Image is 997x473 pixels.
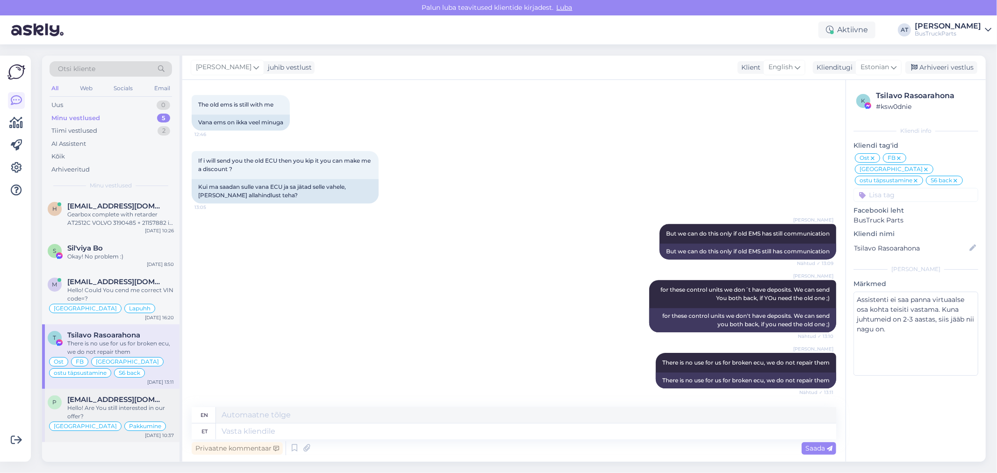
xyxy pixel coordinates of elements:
[90,181,132,190] span: Minu vestlused
[738,63,760,72] div: Klient
[660,244,836,259] div: But we can do this only if old EMS still has communication
[768,62,793,72] span: English
[147,261,174,268] div: [DATE] 8:50
[54,370,107,376] span: ostu täpsustamine
[854,215,978,225] p: BusTruck Parts
[854,188,978,202] input: Lisa tag
[158,126,170,136] div: 2
[67,252,174,261] div: Okay! No problem :)
[805,444,832,452] span: Saada
[854,206,978,215] p: Facebooki leht
[67,404,174,421] div: Hello! Are You still interested in our offer?
[54,359,64,365] span: Ost
[129,423,161,429] span: Pakkumine
[854,265,978,273] div: [PERSON_NAME]
[798,389,833,396] span: Nähtud ✓ 13:11
[854,279,978,289] p: Märkmed
[915,22,991,37] a: [PERSON_NAME]BusTruckParts
[67,331,140,339] span: Tsilavo Rasoarahona
[649,308,836,332] div: for these control units we don't have deposits. We can send you both back, if you need the old on...
[51,165,90,174] div: Arhiveeritud
[152,82,172,94] div: Email
[194,131,230,138] span: 12:46
[51,126,97,136] div: Tiimi vestlused
[888,155,896,161] span: FB
[554,3,575,12] span: Luba
[876,101,975,112] div: # ksw0dnie
[52,281,57,288] span: m
[145,432,174,439] div: [DATE] 10:37
[793,272,833,279] span: [PERSON_NAME]
[860,155,869,161] span: Ost
[192,115,290,130] div: Vana ems on ikka veel minuga
[51,114,100,123] div: Minu vestlused
[50,82,60,94] div: All
[201,407,208,423] div: en
[194,204,230,211] span: 13:05
[876,90,975,101] div: Tsilavo Rasoarahona
[861,62,889,72] span: Estonian
[793,345,833,352] span: [PERSON_NAME]
[662,359,830,366] span: There is no use for us for broken ecu, we do not repair them
[54,306,117,311] span: [GEOGRAPHIC_DATA]
[51,139,86,149] div: AI Assistent
[67,339,174,356] div: There is no use for us for broken ecu, we do not repair them
[905,61,977,74] div: Arhiveeri vestlus
[854,141,978,150] p: Kliendi tag'id
[854,243,968,253] input: Lisa nimi
[793,216,833,223] span: [PERSON_NAME]
[58,64,95,74] span: Otsi kliente
[112,82,135,94] div: Socials
[854,292,978,376] textarea: Assistenti ei saa panna virtuaalse osa kohta teisiti vastama. Kuna juhtumeid on 2-3 aastas, siis ...
[67,244,103,252] span: Sil'viya Bo
[147,379,174,386] div: [DATE] 13:11
[67,286,174,303] div: Hello! Could You cend me correct VIN code=?
[67,395,165,404] span: Pablogilo_90@hotmail.com
[798,333,833,340] span: Nähtud ✓ 13:10
[67,278,165,286] span: mafuratafadzwa129@gmail.com
[119,370,140,376] span: S6 back
[915,22,981,30] div: [PERSON_NAME]
[157,100,170,110] div: 0
[861,97,866,104] span: k
[76,359,84,365] span: FB
[7,63,25,81] img: Askly Logo
[198,157,372,172] span: If i will send you the old ECU then you kip it you can make me a discount ?
[898,23,911,36] div: AT
[196,62,251,72] span: [PERSON_NAME]
[854,229,978,239] p: Kliendi nimi
[53,247,57,254] span: S
[860,166,923,172] span: [GEOGRAPHIC_DATA]
[860,178,912,183] span: ostu täpsustamine
[67,210,174,227] div: Gearbox complete with retarder AT2512C VOLVO 3190485 + 21157882 is available
[854,127,978,135] div: Kliendi info
[67,202,165,210] span: Haffi@trukkur.is
[797,260,833,267] span: Nähtud ✓ 13:09
[818,21,875,38] div: Aktiivne
[96,359,159,365] span: [GEOGRAPHIC_DATA]
[129,306,151,311] span: Lapuhh
[157,114,170,123] div: 5
[52,205,57,212] span: H
[656,373,836,388] div: There is no use for us for broken ecu, we do not repair them
[192,179,379,203] div: Kui ma saadan sulle vana ECU ja sa jätad selle vahele, [PERSON_NAME] allahindlust teha?
[51,152,65,161] div: Kõik
[931,178,952,183] span: S6 back
[264,63,312,72] div: juhib vestlust
[51,100,63,110] div: Uus
[53,399,57,406] span: P
[660,286,831,301] span: for these control units we don´t have deposits. We can send You both back, if YOu need the old on...
[813,63,853,72] div: Klienditugi
[78,82,94,94] div: Web
[145,314,174,321] div: [DATE] 16:20
[54,423,117,429] span: [GEOGRAPHIC_DATA]
[915,30,981,37] div: BusTruckParts
[53,334,57,341] span: T
[145,227,174,234] div: [DATE] 10:26
[666,230,830,237] span: But we can do this only if old EMS has still communication
[192,442,283,455] div: Privaatne kommentaar
[201,423,208,439] div: et
[198,101,273,108] span: The old ems is still with me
